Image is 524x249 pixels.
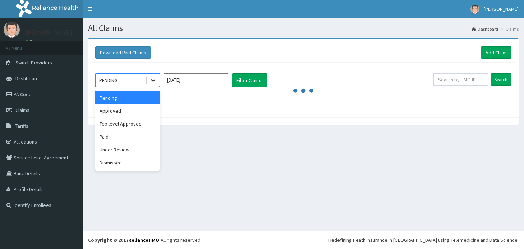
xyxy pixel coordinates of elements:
[25,29,72,36] p: [PERSON_NAME]
[484,6,519,12] span: [PERSON_NAME]
[433,73,488,86] input: Search by HMO ID
[499,26,519,32] li: Claims
[128,237,159,243] a: RelianceHMO
[491,73,511,86] input: Search
[95,130,160,143] div: Paid
[293,80,314,101] svg: audio-loading
[95,46,151,59] button: Download Paid Claims
[164,73,228,86] input: Select Month and Year
[95,117,160,130] div: Top level Approved
[4,22,20,38] img: User Image
[99,77,118,84] div: PENDING
[25,39,42,44] a: Online
[15,123,28,129] span: Tariffs
[15,107,29,113] span: Claims
[95,104,160,117] div: Approved
[232,73,267,87] button: Filter Claims
[95,156,160,169] div: Dismissed
[481,46,511,59] a: Add Claim
[15,75,39,82] span: Dashboard
[470,5,479,14] img: User Image
[83,231,524,249] footer: All rights reserved.
[328,236,519,244] div: Redefining Heath Insurance in [GEOGRAPHIC_DATA] using Telemedicine and Data Science!
[472,26,498,32] a: Dashboard
[15,59,52,66] span: Switch Providers
[88,23,519,33] h1: All Claims
[95,143,160,156] div: Under Review
[88,237,161,243] strong: Copyright © 2017 .
[95,91,160,104] div: Pending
